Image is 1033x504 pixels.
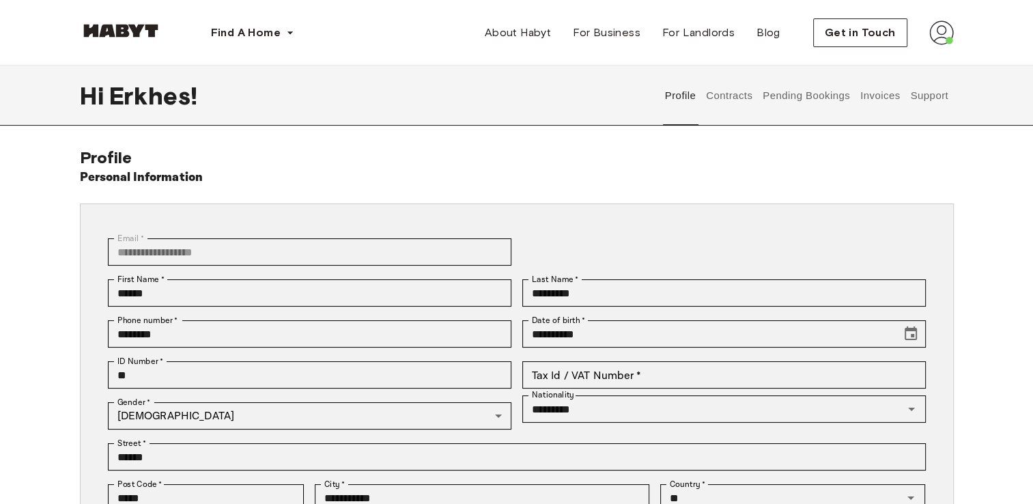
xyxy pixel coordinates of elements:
span: For Business [573,25,640,41]
button: Get in Touch [813,18,907,47]
a: About Habyt [474,19,562,46]
label: Gender [117,396,150,408]
label: Country [670,478,705,490]
div: user profile tabs [660,66,953,126]
img: avatar [929,20,954,45]
button: Profile [663,66,698,126]
a: Blog [746,19,791,46]
span: About Habyt [485,25,551,41]
label: Date of birth [532,314,585,326]
button: Support [909,66,950,126]
div: [DEMOGRAPHIC_DATA] [108,402,511,430]
div: You can't change your email address at the moment. Please reach out to customer support in case y... [108,238,511,266]
label: City [324,478,345,490]
span: Hi [80,81,109,110]
button: Find A Home [200,19,305,46]
button: Choose date, selected date is Mar 12, 2007 [897,320,924,348]
label: Email [117,232,144,244]
span: Get in Touch [825,25,896,41]
span: Erkhes ! [109,81,197,110]
button: Contracts [705,66,754,126]
label: Post Code [117,478,162,490]
span: Find A Home [211,25,281,41]
label: First Name [117,273,165,285]
label: Last Name [532,273,579,285]
img: Habyt [80,24,162,38]
a: For Landlords [651,19,746,46]
h6: Personal Information [80,168,203,187]
span: For Landlords [662,25,735,41]
button: Open [902,400,921,419]
span: Blog [756,25,780,41]
label: Phone number [117,314,178,326]
label: Nationality [532,389,574,401]
a: For Business [562,19,651,46]
button: Invoices [858,66,901,126]
button: Pending Bookings [761,66,852,126]
label: ID Number [117,355,163,367]
span: Profile [80,148,132,167]
label: Street [117,437,146,449]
